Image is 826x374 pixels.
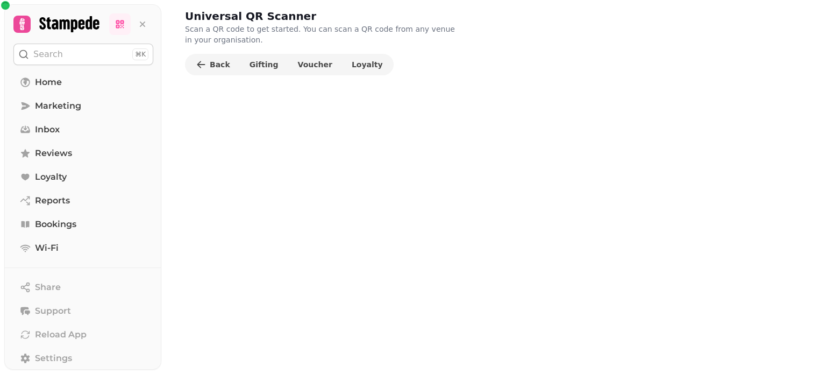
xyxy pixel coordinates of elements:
[352,61,383,68] span: Loyalty
[13,277,153,298] button: Share
[13,95,153,117] a: Marketing
[35,281,61,294] span: Share
[35,123,60,136] span: Inbox
[13,237,153,259] a: Wi-Fi
[13,119,153,140] a: Inbox
[187,56,239,73] button: Back
[33,48,63,61] p: Search
[132,48,148,60] div: ⌘K
[35,194,70,207] span: Reports
[35,171,67,184] span: Loyalty
[35,100,81,112] span: Marketing
[35,242,59,255] span: Wi-Fi
[13,348,153,369] a: Settings
[13,44,153,65] button: Search⌘K
[35,352,72,365] span: Settings
[35,147,72,160] span: Reviews
[13,190,153,211] a: Reports
[35,328,87,341] span: Reload App
[13,214,153,235] a: Bookings
[289,56,341,73] button: Voucher
[35,218,76,231] span: Bookings
[13,143,153,164] a: Reviews
[185,9,391,24] h2: Universal QR Scanner
[35,76,62,89] span: Home
[13,166,153,188] a: Loyalty
[185,24,460,45] p: Scan a QR code to get started. You can scan a QR code from any venue in your organisation.
[35,305,71,317] span: Support
[13,72,153,93] a: Home
[210,61,230,68] span: Back
[241,56,287,73] button: Gifting
[343,56,391,73] button: Loyalty
[298,61,332,68] span: Voucher
[13,324,153,345] button: Reload App
[13,300,153,322] button: Support
[250,61,279,68] span: Gifting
